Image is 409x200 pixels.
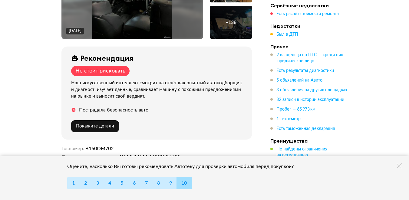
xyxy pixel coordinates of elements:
[75,68,125,74] div: Не стоит рисковать
[270,44,355,50] h4: Прочее
[276,127,335,131] span: Есть таможенная декларация
[276,78,322,82] span: 5 объявлений на Авито
[164,177,177,189] button: 9
[145,181,148,185] span: 7
[108,181,111,185] span: 4
[276,53,343,63] span: 2 владельца по ПТС — среди них юридическое лицо
[79,107,148,113] div: Пострадала безопасность авто
[270,138,355,144] h4: Преимущества
[226,19,236,25] div: + 138
[120,181,123,185] span: 5
[276,107,315,111] span: Пробег — 65 973 км
[276,88,347,92] span: 3 объявления на других площадках
[276,69,334,73] span: Есть результаты диагностики
[69,28,81,34] div: [DATE]
[96,181,99,185] span: 3
[140,177,153,189] button: 7
[71,80,245,100] div: Наш искусственный интеллект смотрит на отчёт как опытный автоподборщик и диагност: изучает данные...
[67,177,80,189] button: 1
[276,147,327,157] span: Не найдены ограничения на регистрацию
[84,181,87,185] span: 2
[104,177,116,189] button: 4
[152,177,165,189] button: 8
[176,177,192,189] button: 10
[276,117,301,121] span: 1 техосмотр
[85,146,114,151] span: В150ОМ702
[169,181,172,185] span: 9
[116,177,128,189] button: 5
[80,54,134,62] div: Рекомендация
[276,32,298,37] span: Был в ДТП
[128,177,140,189] button: 6
[120,154,252,160] dd: Х116ХМ116, М385ММ102
[270,2,355,8] h4: Серьёзные недостатки
[181,181,187,185] span: 10
[61,146,84,152] dt: Госномер
[79,177,92,189] button: 2
[61,154,119,160] dt: Предыдущие госномера
[76,124,114,128] span: Покажите детали
[270,23,355,29] h4: Недостатки
[276,98,344,102] span: 32 записи в истории эксплуатации
[67,163,302,169] div: Оцените, насколько Вы готовы рекомендовать Автотеку для проверки автомобиля перед покупкой?
[133,181,136,185] span: 6
[91,177,104,189] button: 3
[72,181,75,185] span: 1
[157,181,160,185] span: 8
[71,120,119,132] button: Покажите детали
[276,12,339,16] span: Есть расчёт стоимости ремонта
